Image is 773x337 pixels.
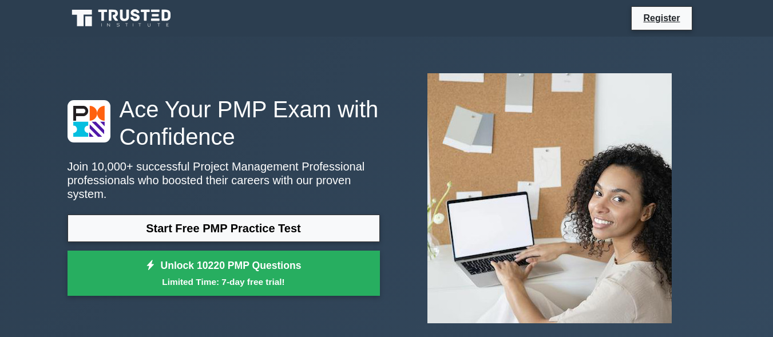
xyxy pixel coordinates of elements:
[68,160,380,201] p: Join 10,000+ successful Project Management Professional professionals who boosted their careers w...
[68,96,380,150] h1: Ace Your PMP Exam with Confidence
[68,215,380,242] a: Start Free PMP Practice Test
[82,275,366,288] small: Limited Time: 7-day free trial!
[636,11,687,25] a: Register
[68,251,380,296] a: Unlock 10220 PMP QuestionsLimited Time: 7-day free trial!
